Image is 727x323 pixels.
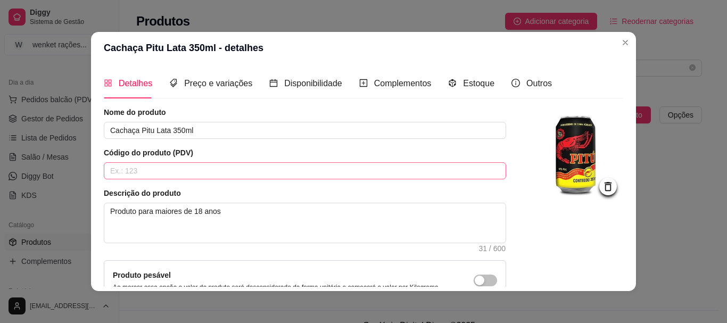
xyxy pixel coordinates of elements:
textarea: Produto para maiores de 18 anos [104,203,506,243]
header: Cachaça Pitu Lata 350ml - detalhes [91,32,636,64]
input: Ex.: 123 [104,162,506,179]
span: Detalhes [119,79,152,88]
span: Disponibilidade [284,79,342,88]
span: Complementos [374,79,432,88]
span: Preço e variações [184,79,252,88]
span: tags [169,79,178,87]
article: Código do produto (PDV) [104,147,506,158]
span: appstore [104,79,112,87]
p: Ao marcar essa opção o valor do produto será desconsiderado da forma unitária e começará a valer ... [113,283,440,292]
button: Close [617,34,634,51]
span: calendar [269,79,278,87]
article: Nome do produto [104,107,506,118]
span: Estoque [463,79,494,88]
img: logo da loja [527,107,623,203]
span: plus-square [359,79,368,87]
label: Produto pesável [113,271,171,279]
input: Ex.: Hamburguer de costela [104,122,506,139]
span: info-circle [511,79,520,87]
article: Descrição do produto [104,188,506,198]
span: Outros [526,79,552,88]
span: code-sandbox [448,79,457,87]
